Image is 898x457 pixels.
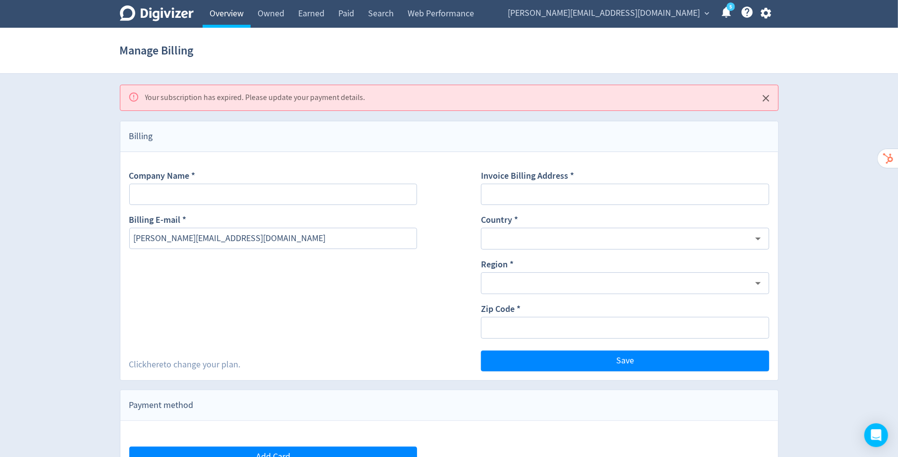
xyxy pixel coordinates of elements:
label: Zip Code * [481,303,521,317]
span: Save [616,356,634,365]
span: expand_more [703,9,712,18]
button: Close [758,90,774,106]
text: 5 [729,3,732,10]
button: Save [481,351,769,371]
a: here [147,359,164,370]
label: Company Name * [129,170,196,184]
label: Region * [481,258,514,272]
label: Billing E-mail * [129,214,187,228]
div: Your subscription has expired. Please update your payment details. [145,88,366,107]
div: Click to change your plan. [129,358,241,371]
div: Payment method [120,390,778,421]
label: Invoice Billing Address * [481,170,574,184]
h1: Manage Billing [120,35,194,66]
button: [PERSON_NAME][EMAIL_ADDRESS][DOMAIN_NAME] [505,5,712,21]
button: Open [750,231,766,247]
button: Open [750,276,766,291]
label: Country * [481,214,518,228]
span: [PERSON_NAME][EMAIL_ADDRESS][DOMAIN_NAME] [508,5,700,21]
a: 5 [727,2,735,11]
div: Open Intercom Messenger [864,423,888,447]
div: Billing [120,121,778,152]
